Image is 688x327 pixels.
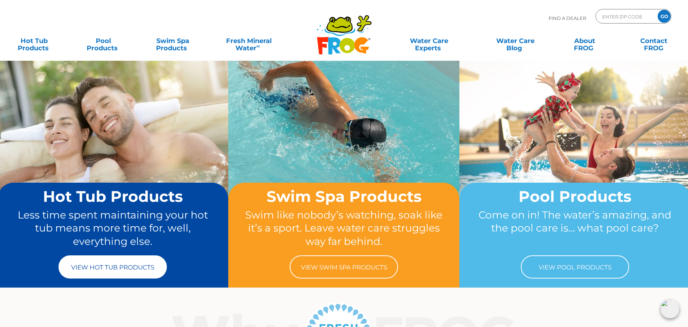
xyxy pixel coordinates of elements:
[11,188,215,205] h2: Hot Tub Products
[242,188,446,205] h2: Swim Spa Products
[290,255,398,279] a: View Swim Spa Products
[473,208,677,248] p: Come on in! The water’s amazing, and the pool care is… what pool care?
[215,34,282,48] a: Fresh MineralWater∞
[521,255,629,279] a: View Pool Products
[661,300,679,318] img: openIcon
[473,188,677,205] h2: Pool Products
[601,11,650,22] input: Zip Code Form
[146,34,200,48] a: Swim SpaProducts
[242,208,446,248] p: Swim like nobody’s watching, soak like it’s a sport. Leave water care struggles way far behind.
[77,34,130,48] a: PoolProducts
[658,10,671,23] input: GO
[385,34,473,48] a: Water CareExperts
[228,60,459,233] img: home-banner-swim-spa-short
[11,208,215,248] p: Less time spent maintaining your hot tub means more time for, well, everything else.
[558,34,611,48] a: AboutFROG
[59,255,167,279] a: View Hot Tub Products
[256,43,260,49] sup: ∞
[627,34,681,48] a: ContactFROG
[7,34,61,48] a: Hot TubProducts
[488,34,542,48] a: Water CareBlog
[549,9,586,27] p: Find A Dealer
